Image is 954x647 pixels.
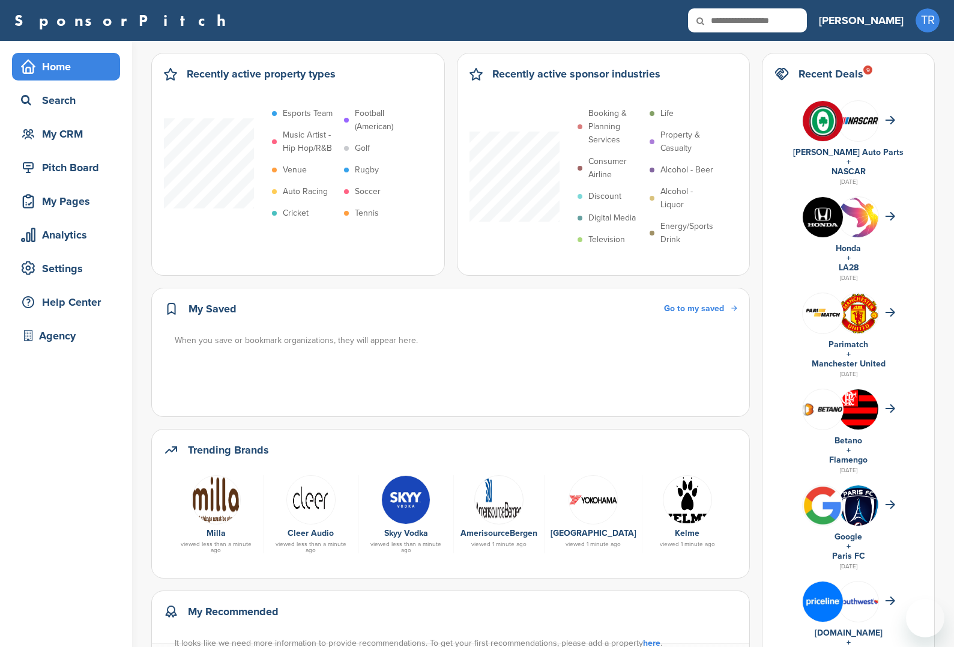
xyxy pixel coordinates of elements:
[588,211,636,225] p: Digital Media
[838,293,878,334] img: Open uri20141112 64162 1lb1st5?1415809441
[12,154,120,181] a: Pitch Board
[283,129,338,155] p: Music Artist - Hip Hop/R&B
[803,197,843,237] img: Kln5su0v 400x400
[283,107,333,120] p: Esports Team
[774,369,922,380] div: [DATE]
[838,485,878,533] img: Paris fc logo.svg
[460,528,537,538] a: AmerisourceBergen
[286,475,336,524] img: Cleer
[189,300,237,317] h2: My Saved
[774,561,922,572] div: [DATE]
[847,541,851,551] a: +
[288,528,334,538] a: Cleer Audio
[847,445,851,455] a: +
[660,220,716,246] p: Energy/Sports Drink
[832,166,866,177] a: NASCAR
[12,255,120,282] a: Settings
[355,207,379,220] p: Tennis
[188,603,279,620] h2: My Recommended
[175,334,738,347] div: When you save or bookmark organizations, they will appear here.
[774,465,922,476] div: [DATE]
[18,90,120,111] div: Search
[270,475,352,523] a: Cleer
[838,598,878,604] img: Southwest airlines logo 2014.svg
[847,349,851,359] a: +
[835,532,862,542] a: Google
[663,475,712,524] img: 200px kelme logo.svg
[551,475,636,523] a: Data
[18,123,120,145] div: My CRM
[664,303,724,314] span: Go to my saved
[283,163,307,177] p: Venue
[12,87,120,114] a: Search
[270,541,352,553] div: viewed less than a minute ago
[664,302,737,315] a: Go to my saved
[803,402,843,416] img: Betano
[355,163,379,177] p: Rugby
[819,12,904,29] h3: [PERSON_NAME]
[18,258,120,279] div: Settings
[799,65,863,82] h2: Recent Deals
[906,599,944,637] iframe: Button to launch messaging window
[660,185,716,211] p: Alcohol - Liquor
[207,528,226,538] a: Milla
[381,475,430,524] img: Rd3ea os 400x400
[18,291,120,313] div: Help Center
[551,528,636,538] a: [GEOGRAPHIC_DATA]
[803,485,843,526] img: Bwupxdxo 400x400
[365,541,447,553] div: viewed less than a minute ago
[916,8,940,32] span: TR
[838,389,878,439] img: Data?1415807839
[283,207,309,220] p: Cricket
[774,177,922,187] div: [DATE]
[18,56,120,77] div: Home
[863,65,872,74] div: 9
[18,157,120,178] div: Pitch Board
[384,528,428,538] a: Skyy Vodka
[551,541,636,547] div: viewed 1 minute ago
[569,475,618,524] img: Data
[18,325,120,347] div: Agency
[18,224,120,246] div: Analytics
[175,541,257,553] div: viewed less than a minute ago
[12,120,120,148] a: My CRM
[492,65,660,82] h2: Recently active sponsor industries
[14,13,234,28] a: SponsorPitch
[675,528,699,538] a: Kelme
[832,551,865,561] a: Paris FC
[355,107,410,133] p: Football (American)
[12,322,120,350] a: Agency
[819,7,904,34] a: [PERSON_NAME]
[192,475,241,524] img: Data
[660,129,716,155] p: Property & Casualty
[588,107,644,147] p: Booking & Planning Services
[12,53,120,80] a: Home
[648,475,726,523] a: 200px kelme logo.svg
[588,233,625,246] p: Television
[836,243,861,254] a: Honda
[660,107,674,120] p: Life
[187,65,336,82] h2: Recently active property types
[829,455,868,465] a: Flamengo
[12,221,120,249] a: Analytics
[835,436,862,446] a: Betano
[283,185,328,198] p: Auto Racing
[588,190,621,203] p: Discount
[18,190,120,212] div: My Pages
[474,475,524,524] img: Amerisourcebergen logo.svg
[793,147,904,157] a: [PERSON_NAME] Auto Parts
[847,157,851,167] a: +
[829,339,868,350] a: Parimatch
[660,163,713,177] p: Alcohol - Beer
[460,475,538,523] a: Amerisourcebergen logo.svg
[774,273,922,284] div: [DATE]
[838,197,878,269] img: La 2028 olympics logo
[355,185,381,198] p: Soccer
[648,541,726,547] div: viewed 1 minute ago
[803,101,843,141] img: V7vhzcmg 400x400
[839,263,859,273] a: LA28
[812,359,886,369] a: Manchester United
[188,442,269,458] h2: Trending Brands
[838,117,878,124] img: 7569886e 0a8b 4460 bc64 d028672dde70
[365,475,447,523] a: Rd3ea os 400x400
